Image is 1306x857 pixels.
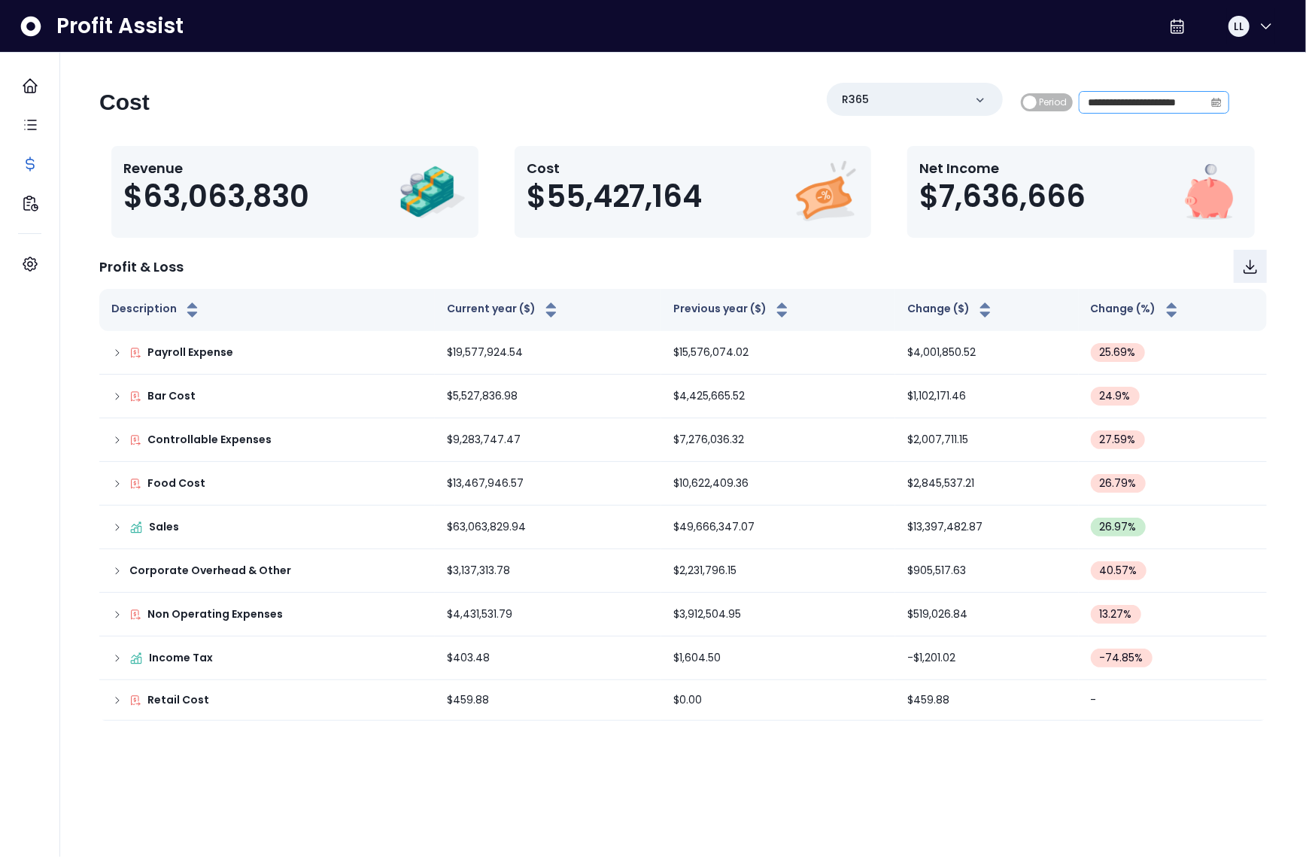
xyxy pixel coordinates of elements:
[895,331,1079,375] td: $4,001,850.52
[1100,650,1144,666] span: -74.85 %
[661,637,895,680] td: $1,604.50
[661,593,895,637] td: $3,912,504.95
[435,680,661,721] td: $459.88
[147,345,233,360] p: Payroll Expense
[1100,345,1136,360] span: 25.69 %
[1091,301,1181,319] button: Change (%)
[99,89,150,116] h2: Cost
[791,158,859,226] img: Cost
[435,637,661,680] td: $403.48
[435,549,661,593] td: $3,137,313.78
[399,158,466,226] img: Revenue
[1211,97,1222,108] svg: calendar
[147,432,272,448] p: Controllable Expenses
[919,178,1086,214] span: $7,636,666
[661,506,895,549] td: $49,666,347.07
[1234,250,1267,283] button: Download
[895,506,1079,549] td: $13,397,482.87
[435,375,661,418] td: $5,527,836.98
[895,637,1079,680] td: -$1,201.02
[895,549,1079,593] td: $905,517.63
[919,158,1086,178] p: Net Income
[147,692,209,708] p: Retail Cost
[527,178,703,214] span: $55,427,164
[56,13,184,40] span: Profit Assist
[661,418,895,462] td: $7,276,036.32
[435,593,661,637] td: $4,431,531.79
[895,418,1079,462] td: $2,007,711.15
[1100,432,1136,448] span: 27.59 %
[123,158,309,178] p: Revenue
[147,388,196,404] p: Bar Cost
[1039,93,1067,111] span: Period
[435,506,661,549] td: $63,063,829.94
[673,301,791,319] button: Previous year ($)
[895,680,1079,721] td: $459.88
[1175,158,1243,226] img: Net Income
[661,331,895,375] td: $15,576,074.02
[1235,19,1244,34] span: LL
[111,301,202,319] button: Description
[895,375,1079,418] td: $1,102,171.46
[149,650,213,666] p: Income Tax
[435,418,661,462] td: $9,283,747.47
[907,301,995,319] button: Change ($)
[435,462,661,506] td: $13,467,946.57
[661,549,895,593] td: $2,231,796.15
[895,462,1079,506] td: $2,845,537.21
[527,158,703,178] p: Cost
[1100,606,1132,622] span: 13.27 %
[435,331,661,375] td: $19,577,924.54
[1100,563,1137,579] span: 40.57 %
[661,462,895,506] td: $10,622,409.36
[147,606,283,622] p: Non Operating Expenses
[1100,476,1137,491] span: 26.79 %
[661,680,895,721] td: $0.00
[147,476,205,491] p: Food Cost
[1079,680,1267,721] td: -
[661,375,895,418] td: $4,425,665.52
[895,593,1079,637] td: $519,026.84
[447,301,560,319] button: Current year ($)
[842,92,869,108] p: R365
[99,257,184,277] p: Profit & Loss
[1100,519,1137,535] span: 26.97 %
[149,519,179,535] p: Sales
[123,178,309,214] span: $63,063,830
[1100,388,1131,404] span: 24.9 %
[129,563,291,579] p: Corporate Overhead & Other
